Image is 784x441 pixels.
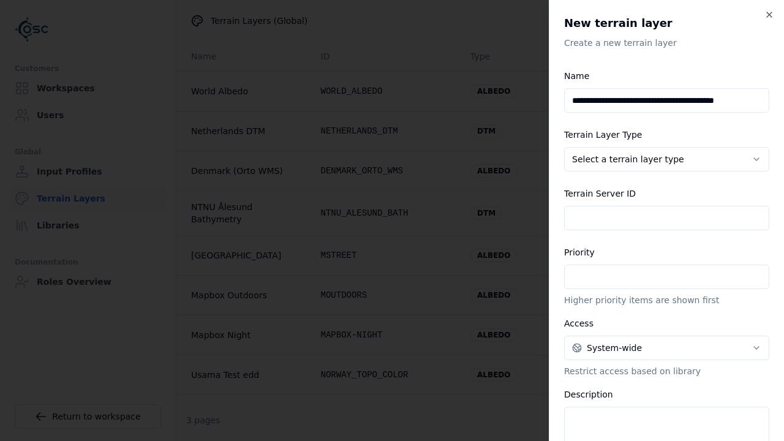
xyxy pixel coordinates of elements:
h2: New terrain layer [564,15,769,32]
label: Terrain Server ID [564,189,636,198]
label: Priority [564,247,595,257]
label: Name [564,71,589,81]
p: Restrict access based on library [564,365,769,377]
p: Create a new terrain layer [564,37,769,49]
p: Higher priority items are shown first [564,294,769,306]
label: Description [564,390,613,399]
label: Terrain Layer Type [564,130,642,140]
label: Access [564,318,594,328]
